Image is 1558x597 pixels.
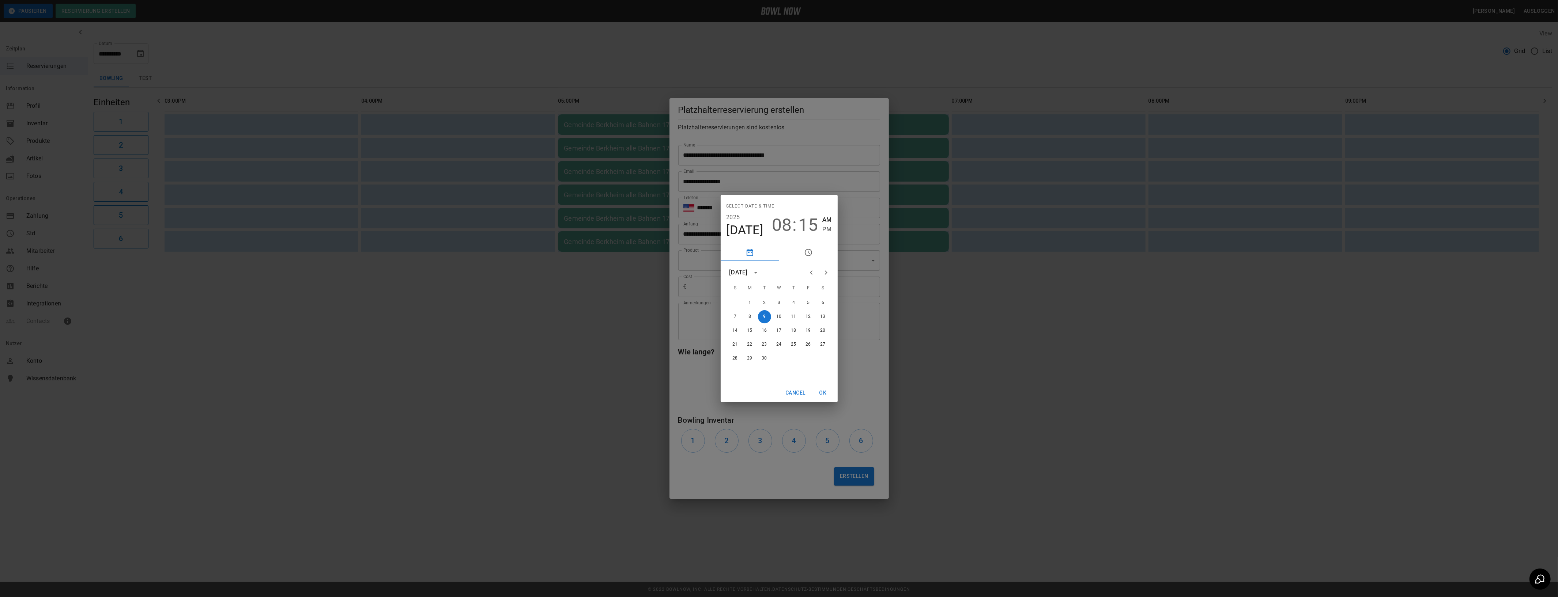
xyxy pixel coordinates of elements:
button: 2 [758,296,771,309]
button: 13 [816,310,830,323]
button: 10 [773,310,786,323]
button: 19 [802,324,815,337]
button: 25 [787,338,800,351]
button: Next month [819,265,833,280]
button: 6 [816,296,830,309]
button: 08 [772,215,792,235]
button: 15 [743,324,757,337]
button: pick time [779,244,838,261]
span: Wednesday [773,281,786,296]
span: Saturday [816,281,830,296]
button: 24 [773,338,786,351]
div: [DATE] [729,268,748,277]
button: 14 [729,324,742,337]
button: 1 [743,296,757,309]
button: 29 [743,352,757,365]
button: AM [822,215,831,225]
button: pick date [721,244,779,261]
button: 7 [729,310,742,323]
button: Cancel [782,386,808,400]
button: calendar view is open, switch to year view [750,266,762,279]
button: 12 [802,310,815,323]
span: Friday [802,281,815,296]
button: 23 [758,338,771,351]
button: 27 [816,338,830,351]
button: 28 [729,352,742,365]
button: 15 [798,215,818,235]
span: Sunday [729,281,742,296]
span: : [792,215,797,235]
button: 5 [802,296,815,309]
button: 26 [802,338,815,351]
span: Monday [743,281,757,296]
button: 17 [773,324,786,337]
button: 22 [743,338,757,351]
button: Previous month [804,265,819,280]
button: 4 [787,296,800,309]
button: 21 [729,338,742,351]
span: Tuesday [758,281,771,296]
button: 20 [816,324,830,337]
button: 30 [758,352,771,365]
button: 3 [773,296,786,309]
button: 16 [758,324,771,337]
span: Thursday [787,281,800,296]
button: 9 [758,310,771,323]
button: 18 [787,324,800,337]
button: [DATE] [727,223,763,238]
span: Select date & time [727,201,775,212]
button: 8 [743,310,757,323]
button: 2025 [727,212,740,223]
button: 11 [787,310,800,323]
button: OK [811,386,835,400]
button: PM [822,224,831,234]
